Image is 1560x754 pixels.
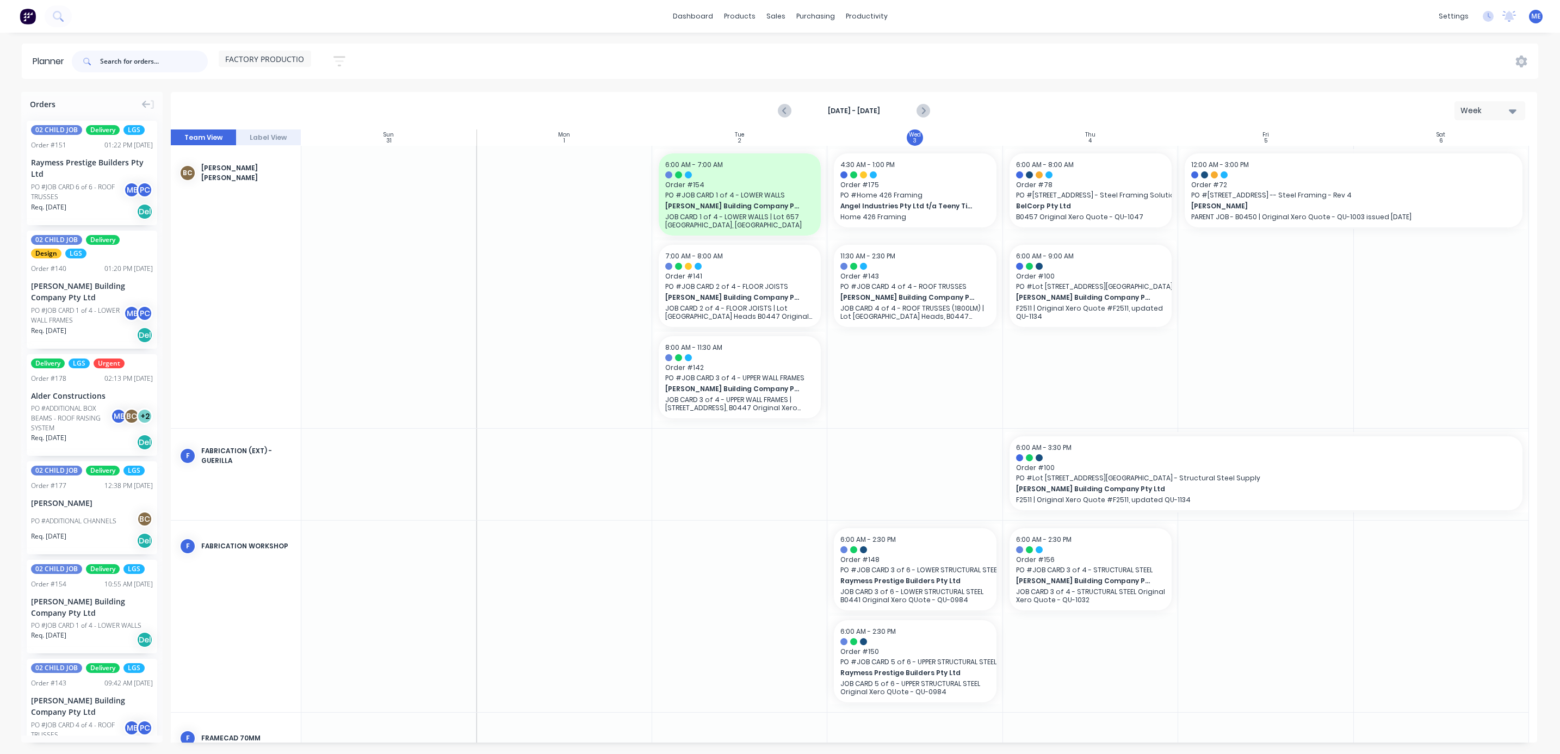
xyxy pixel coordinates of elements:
img: Factory [20,8,36,24]
div: BC [137,511,153,527]
div: ME [123,182,140,198]
div: FABRICATION WORKSHOP [201,541,292,551]
p: JOB CARD 4 of 4 - ROOF TRUSSES (1800LM) | Lot [GEOGRAPHIC_DATA] Heads, B0447 Original Xero Quote ... [840,304,989,320]
div: [PERSON_NAME] Building Company Pty Ltd [31,695,153,718]
span: [PERSON_NAME] Building Company Pty Ltd [665,201,800,211]
div: FABRICATION (EXT) - GUERILLA [201,446,292,466]
div: Del [137,533,153,549]
div: Wed [909,132,921,138]
span: [PERSON_NAME] Building Company Pty Ltd [1016,484,1466,494]
div: [PERSON_NAME] Building Company Pty Ltd [31,280,153,303]
div: F [179,538,196,554]
span: 6:00 AM - 8:00 AM [1016,160,1074,169]
span: PO # Lot [STREET_ADDRESS][GEOGRAPHIC_DATA] - Structural Steel Supply [1016,473,1516,483]
span: LGS [65,249,86,258]
div: 31 [386,138,392,144]
span: Req. [DATE] [31,631,66,640]
div: F [179,730,196,746]
span: Req. [DATE] [31,202,66,212]
span: PO # JOB CARD 3 of 4 - STRUCTURAL STEEL [1016,565,1165,575]
span: 8:00 AM - 11:30 AM [665,343,722,352]
span: PO # [STREET_ADDRESS] - Steel Framing Solutions - rev 3 [1016,190,1165,200]
span: ME [1531,11,1541,21]
strong: [DATE] - [DATE] [800,106,908,116]
div: 1 [564,138,565,144]
div: Order # 154 [31,579,66,589]
span: Order # 154 [665,180,814,190]
span: Order # 175 [840,180,989,190]
span: Raymess Prestige Builders Pty Ltd [840,576,975,586]
span: LGS [69,359,90,368]
span: Order # 78 [1016,180,1165,190]
div: Order # 177 [31,481,66,491]
span: 6:00 AM - 9:00 AM [1016,251,1074,261]
div: Thu [1085,132,1095,138]
span: 02 CHILD JOB [31,663,82,673]
span: Delivery [31,359,65,368]
span: 6:00 AM - 3:30 PM [1016,443,1072,452]
span: PO # JOB CARD 4 of 4 - ROOF TRUSSES [840,282,989,292]
div: 2 [738,138,741,144]
span: 02 CHILD JOB [31,235,82,245]
span: 7:00 AM - 8:00 AM [665,251,723,261]
div: PO #JOB CARD 4 of 4 - ROOF TRUSSES [31,720,127,740]
div: 4 [1088,138,1092,144]
div: 12:38 PM [DATE] [104,481,153,491]
span: Req. [DATE] [31,326,66,336]
span: Order # 150 [840,647,989,657]
span: Angel Industries Pty Ltd t/a Teeny Tiny Homes [840,201,975,211]
span: Delivery [86,125,120,135]
span: 4:30 AM - 1:00 PM [840,160,895,169]
div: PC [137,305,153,322]
p: JOB CARD 2 of 4 - FLOOR JOISTS | Lot [GEOGRAPHIC_DATA] Heads B0447 Original Xero Quote - QU-1009 [665,304,814,320]
span: Delivery [86,564,120,574]
div: ME [123,305,140,322]
p: B0457 Original Xero Quote - QU-1047 [1016,213,1165,221]
a: dashboard [667,8,719,24]
div: Order # 178 [31,374,66,384]
div: ME [110,408,127,424]
span: Order # 141 [665,271,814,281]
div: Tue [735,132,744,138]
span: PO # JOB CARD 3 of 6 - LOWER STRUCTURAL STEEL [840,565,989,575]
span: Order # 156 [1016,555,1165,565]
p: F2511 | Original Xero Quote #F2511, updated QU-1134 [1016,304,1165,320]
p: PARENT JOB - B0450 | Original Xero Quote - QU-1003 issued [DATE] [1191,213,1516,221]
div: Alder Constructions [31,390,153,401]
div: Del [137,327,153,343]
span: LGS [123,564,145,574]
div: productivity [840,8,893,24]
span: Order # 148 [840,555,989,565]
span: 6:00 AM - 2:30 PM [840,535,896,544]
span: Order # 143 [840,271,989,281]
div: + 2 [137,408,153,424]
span: PO # JOB CARD 3 of 4 - UPPER WALL FRAMES [665,373,814,383]
div: [PERSON_NAME] [31,497,153,509]
span: Raymess Prestige Builders Pty Ltd [840,668,975,678]
div: Sun [383,132,394,138]
span: PO # [STREET_ADDRESS] -- Steel Framing - Rev 4 [1191,190,1516,200]
div: Planner [33,55,70,68]
span: Order # 100 [1016,463,1516,473]
span: [PERSON_NAME] Building Company Pty Ltd [840,293,975,302]
button: Week [1454,101,1525,120]
span: 12:00 AM - 3:00 PM [1191,160,1249,169]
p: JOB CARD 3 of 4 - UPPER WALL FRAMES | [STREET_ADDRESS], B0447 Original Xero Quote - QU-1009 [665,395,814,412]
span: Req. [DATE] [31,531,66,541]
div: Del [137,203,153,220]
div: ME [123,720,140,736]
button: Team View [171,129,236,146]
span: [PERSON_NAME] Building Company Pty Ltd [1016,576,1150,586]
div: Sat [1437,132,1445,138]
div: [PERSON_NAME] Building Company Pty Ltd [31,596,153,619]
span: Orders [30,98,55,110]
span: Order # 142 [665,363,814,373]
span: PO # JOB CARD 1 of 4 - LOWER WALLS [665,190,814,200]
div: Raymess Prestige Builders Pty Ltd [31,157,153,180]
div: Week [1460,105,1511,116]
div: 09:42 AM [DATE] [104,678,153,688]
div: PC [137,720,153,736]
div: Order # 140 [31,264,66,274]
div: Del [137,632,153,648]
span: Order # 100 [1016,271,1165,281]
